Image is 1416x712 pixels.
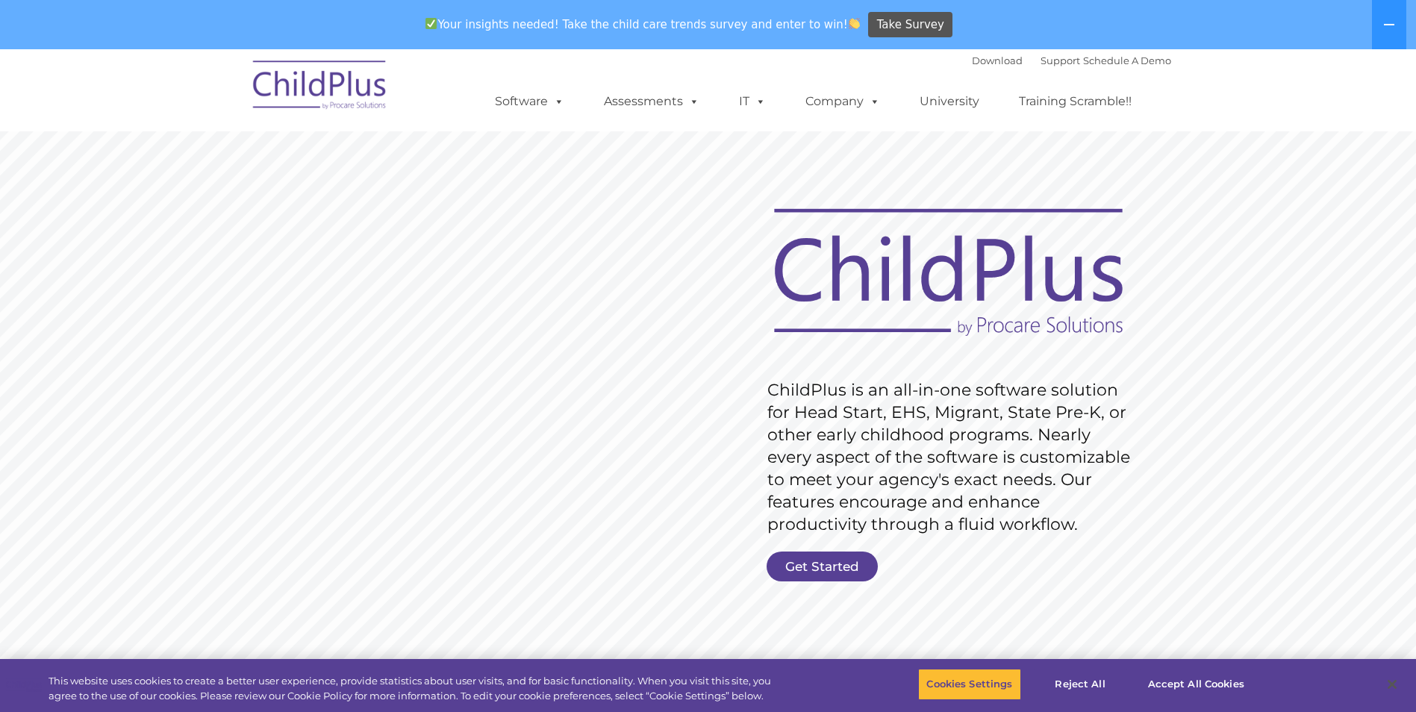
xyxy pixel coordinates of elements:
a: IT [724,87,781,116]
a: Training Scramble!! [1004,87,1147,116]
img: ✅ [425,18,437,29]
a: Take Survey [868,12,952,38]
a: Software [480,87,579,116]
button: Cookies Settings [918,669,1020,700]
img: 👏 [849,18,860,29]
rs-layer: ChildPlus is an all-in-one software solution for Head Start, EHS, Migrant, State Pre-K, or other ... [767,379,1138,536]
a: University [905,87,994,116]
font: | [972,54,1171,66]
button: Accept All Cookies [1140,669,1253,700]
button: Reject All [1034,669,1127,700]
span: Take Survey [877,12,944,38]
a: Assessments [589,87,714,116]
span: Your insights needed! Take the child care trends survey and enter to win! [420,10,867,39]
a: Schedule A Demo [1083,54,1171,66]
div: This website uses cookies to create a better user experience, provide statistics about user visit... [49,674,779,703]
button: Close [1376,668,1409,701]
img: ChildPlus by Procare Solutions [246,50,395,125]
a: Support [1041,54,1080,66]
a: Download [972,54,1023,66]
a: Get Started [767,552,878,581]
a: Company [790,87,895,116]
